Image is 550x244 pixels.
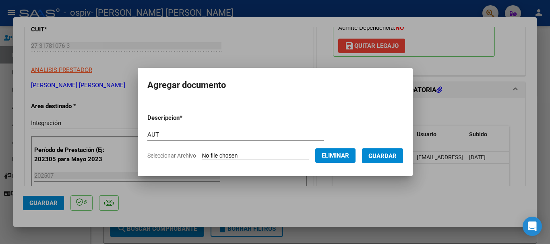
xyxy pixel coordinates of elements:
[315,148,356,163] button: Eliminar
[147,78,403,93] h2: Agregar documento
[147,113,224,123] p: Descripcion
[322,152,349,159] span: Eliminar
[147,152,196,159] span: Seleccionar Archivo
[368,152,397,160] span: Guardar
[523,217,542,236] div: Open Intercom Messenger
[362,148,403,163] button: Guardar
